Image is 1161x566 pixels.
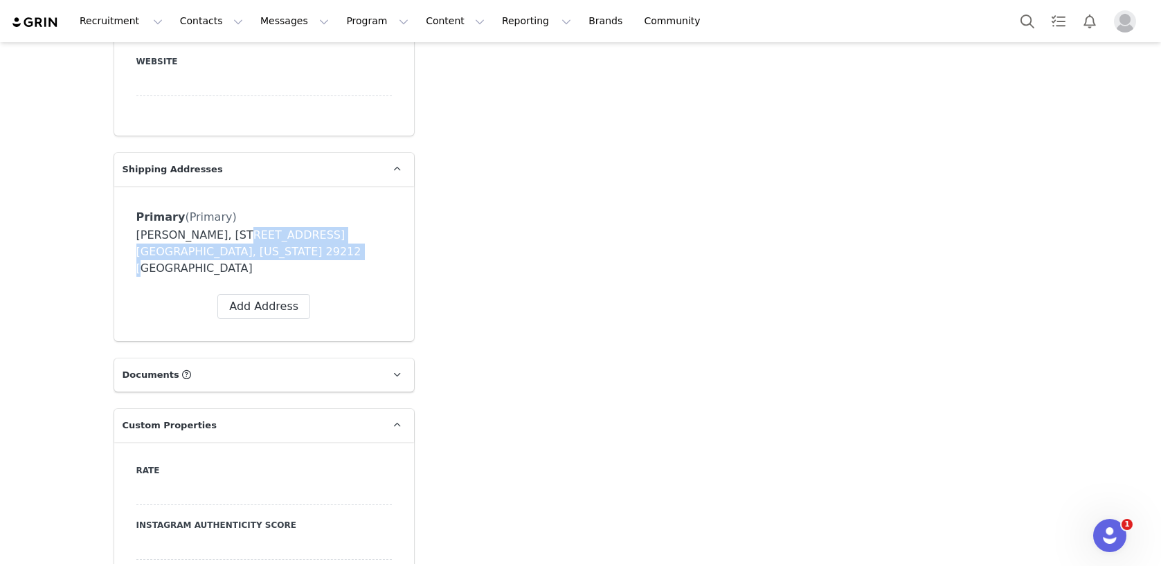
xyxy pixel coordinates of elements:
[1122,519,1133,530] span: 1
[136,464,392,477] label: Rate
[417,6,493,37] button: Content
[185,210,236,223] span: (Primary)
[123,368,179,382] span: Documents
[1093,519,1126,552] iframe: Intercom live chat
[11,11,568,26] body: Rich Text Area. Press ALT-0 for help.
[11,16,60,29] img: grin logo
[71,6,171,37] button: Recruitment
[136,210,186,223] span: Primary
[636,6,715,37] a: Community
[1106,10,1150,33] button: Profile
[1043,6,1074,37] a: Tasks
[136,519,392,531] label: Instagram Authenticity Score
[1012,6,1043,37] button: Search
[1074,6,1105,37] button: Notifications
[338,6,417,37] button: Program
[123,419,217,432] span: Custom Properties
[494,6,579,37] button: Reporting
[172,6,251,37] button: Contacts
[136,55,392,68] label: Website
[580,6,635,37] a: Brands
[123,163,223,176] span: Shipping Addresses
[1114,10,1136,33] img: placeholder-profile.jpg
[136,227,392,277] div: [PERSON_NAME], [STREET_ADDRESS] [GEOGRAPHIC_DATA], [US_STATE] 29212 [GEOGRAPHIC_DATA]
[217,294,310,319] button: Add Address
[252,6,337,37] button: Messages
